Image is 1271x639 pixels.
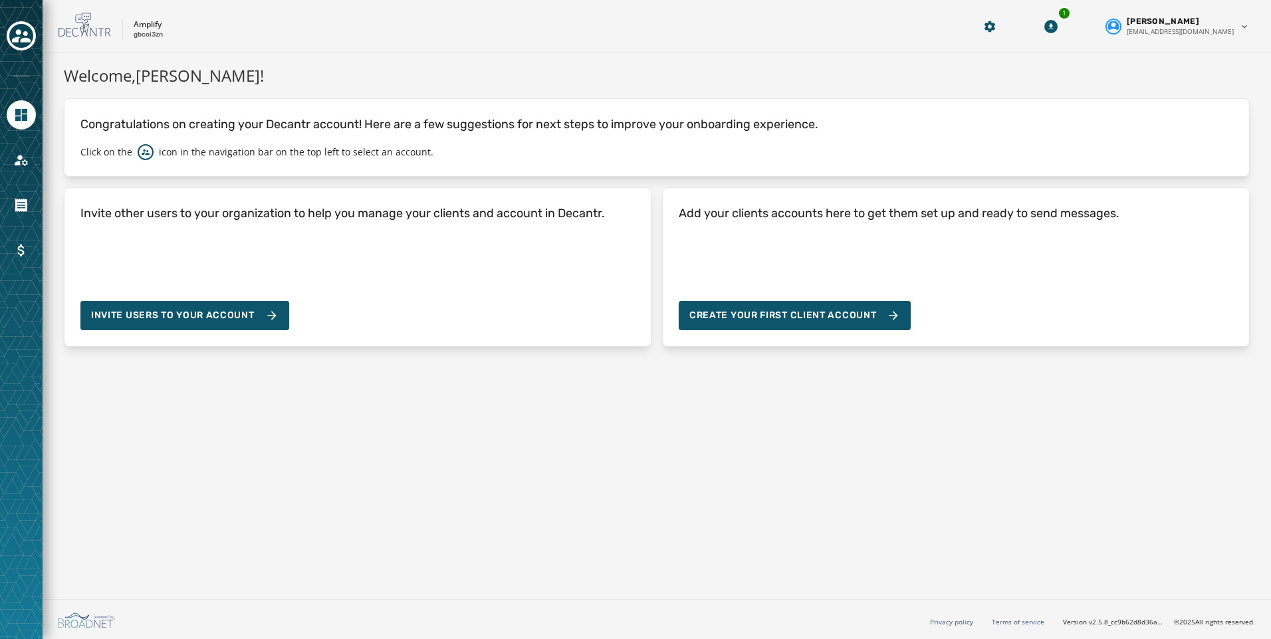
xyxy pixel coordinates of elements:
[7,145,36,175] a: Navigate to Account
[1127,16,1199,27] span: [PERSON_NAME]
[930,617,973,626] a: Privacy policy
[1039,15,1063,39] button: Download Menu
[64,64,1250,88] h1: Welcome, [PERSON_NAME] !
[80,115,1233,134] p: Congratulations on creating your Decantr account! Here are a few suggestions for next steps to im...
[1100,11,1255,42] button: User settings
[978,15,1002,39] button: Manage global settings
[7,100,36,130] a: Navigate to Home
[1058,7,1071,20] div: 1
[134,30,163,40] p: gbcoi3zn
[80,204,605,223] h4: Invite other users to your organization to help you manage your clients and account in Decantr.
[91,309,255,322] span: Invite Users to your account
[689,309,900,322] span: Create your first client account
[679,204,1119,223] h4: Add your clients accounts here to get them set up and ready to send messages.
[80,145,132,159] p: Click on the
[134,19,162,30] p: Amplify
[1089,617,1163,627] span: v2.5.8_cc9b62d8d36ac40d66e6ee4009d0e0f304571100
[1127,27,1234,37] span: [EMAIL_ADDRESS][DOMAIN_NAME]
[7,191,36,220] a: Navigate to Orders
[159,145,433,159] p: icon in the navigation bar on the top left to select an account.
[1174,617,1255,626] span: © 2025 All rights reserved.
[7,236,36,265] a: Navigate to Billing
[992,617,1044,626] a: Terms of service
[7,21,36,50] button: Toggle account select drawer
[1063,617,1163,627] span: Version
